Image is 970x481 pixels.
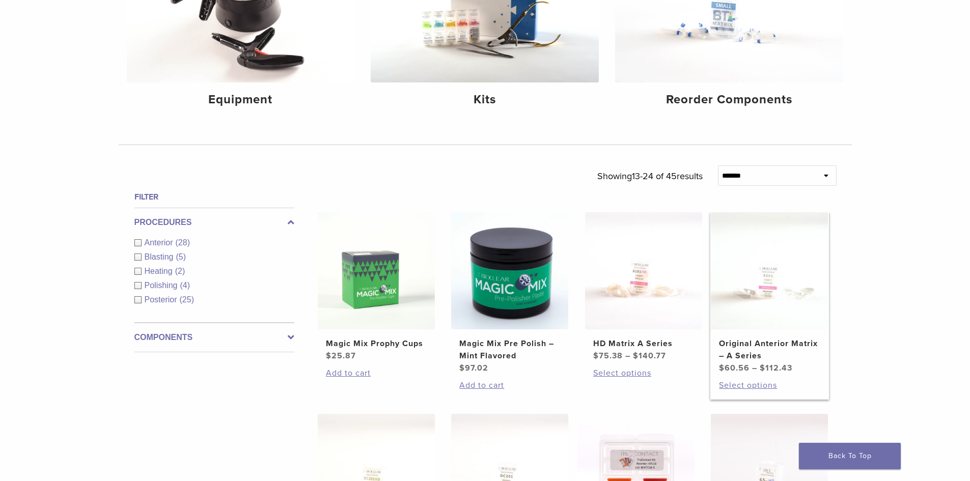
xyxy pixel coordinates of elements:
[711,212,828,329] img: Original Anterior Matrix - A Series
[145,252,176,261] span: Blasting
[175,267,185,275] span: (2)
[135,91,347,109] h4: Equipment
[710,212,829,374] a: Original Anterior Matrix - A SeriesOriginal Anterior Matrix – A Series
[176,252,186,261] span: (5)
[459,363,465,373] span: $
[799,443,901,469] a: Back To Top
[597,165,703,187] p: Showing results
[752,363,757,373] span: –
[633,351,666,361] bdi: 140.77
[459,337,560,362] h2: Magic Mix Pre Polish – Mint Flavored
[176,238,190,247] span: (28)
[145,238,176,247] span: Anterior
[760,363,792,373] bdi: 112.43
[585,212,703,362] a: HD Matrix A SeriesHD Matrix A Series
[760,363,765,373] span: $
[451,212,569,374] a: Magic Mix Pre Polish - Mint FlavoredMagic Mix Pre Polish – Mint Flavored $97.02
[593,367,694,379] a: Select options for “HD Matrix A Series”
[633,351,639,361] span: $
[719,363,750,373] bdi: 60.56
[719,379,820,391] a: Select options for “Original Anterior Matrix - A Series”
[459,363,488,373] bdi: 97.02
[593,351,599,361] span: $
[180,281,190,290] span: (4)
[326,337,427,350] h2: Magic Mix Prophy Cups
[719,363,725,373] span: $
[593,351,623,361] bdi: 75.38
[326,351,331,361] span: $
[134,331,294,344] label: Components
[326,367,427,379] a: Add to cart: “Magic Mix Prophy Cups”
[625,351,630,361] span: –
[719,337,820,362] h2: Original Anterior Matrix – A Series
[145,267,175,275] span: Heating
[459,379,560,391] a: Add to cart: “Magic Mix Pre Polish - Mint Flavored”
[379,91,591,109] h4: Kits
[145,281,180,290] span: Polishing
[134,216,294,229] label: Procedures
[317,212,436,362] a: Magic Mix Prophy CupsMagic Mix Prophy Cups $25.87
[134,191,294,203] h4: Filter
[451,212,568,329] img: Magic Mix Pre Polish - Mint Flavored
[326,351,356,361] bdi: 25.87
[593,337,694,350] h2: HD Matrix A Series
[180,295,194,304] span: (25)
[145,295,180,304] span: Posterior
[585,212,702,329] img: HD Matrix A Series
[318,212,435,329] img: Magic Mix Prophy Cups
[623,91,835,109] h4: Reorder Components
[632,171,677,182] span: 13-24 of 45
